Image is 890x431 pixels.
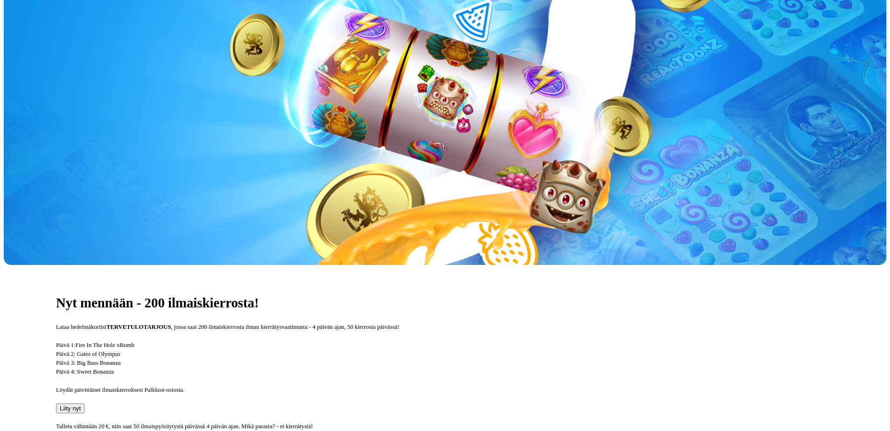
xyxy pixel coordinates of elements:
button: Liity nyt [56,403,84,413]
p: Päivä 1: Päivä 2: Gates of Olympus Päivä 3: Big Bass Bonanza Päivä 4: Sweet Bonanza [56,341,834,377]
span: Liity nyt [60,405,81,412]
p: Talleta vähintään 20 €, niin saat 50 ilmaispyöräytystä päivässä 4 päivän ajan. Mikä parasta? - ei... [56,422,834,431]
h1: Nyt mennään - 200 ilmaiskierrosta! [56,295,834,311]
strong: TERVETULOTARJOUS [106,324,171,330]
p: Löydät päivittäiset ilmaiskierroksesi Palkkiot-osiosta. [56,386,834,395]
p: Lataa hedelmäkoriisi , jossa saat 200 ilmaiskierrosta ilman kierrätysvaatimusta - 4 päivän ajan, ... [56,323,834,332]
span: Fire In The Hole xBomb [76,342,134,348]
